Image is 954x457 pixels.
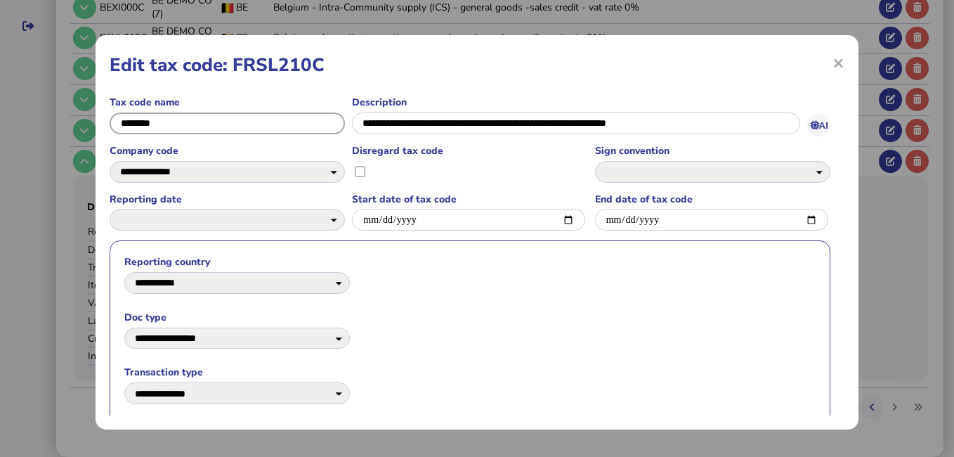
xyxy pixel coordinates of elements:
button: AI [807,114,830,137]
label: Sign convention [595,144,830,157]
label: Start date of tax code [352,193,587,206]
label: Reporting country [124,255,350,269]
span: × [832,49,844,76]
label: Description [352,96,830,109]
label: Reporting date [110,193,345,206]
h1: Edit tax code: FRSL210C [110,53,844,77]
label: Doc type [124,311,350,324]
label: Company code [110,144,345,157]
label: Transaction type [124,366,350,379]
label: End date of tax code [595,193,830,206]
label: Disregard tax code [352,144,587,157]
label: Tax code name [110,96,345,109]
